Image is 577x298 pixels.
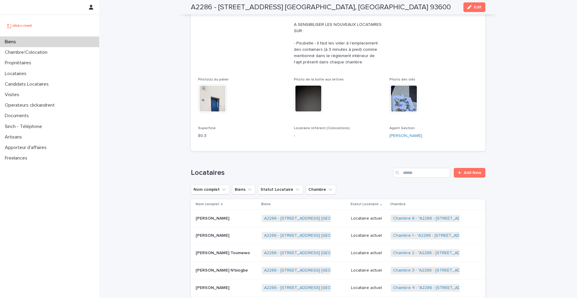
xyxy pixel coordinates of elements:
p: Locataire actuel [351,285,386,290]
span: Photo de la boîte aux lettres [294,78,344,81]
input: Search [393,168,450,178]
p: Operateurs clickandrent [2,102,60,108]
button: Nom complet [191,185,230,194]
p: Locataire actuel [351,216,386,221]
span: Locataire référent (Colocations) [294,126,350,130]
a: A2286 - [STREET_ADDRESS] [GEOGRAPHIC_DATA], [GEOGRAPHIC_DATA] 93600 [264,233,421,238]
a: [PERSON_NAME] [389,133,422,139]
p: Visites [2,92,24,98]
tr: [PERSON_NAME][PERSON_NAME] A2286 - [STREET_ADDRESS] [GEOGRAPHIC_DATA], [GEOGRAPHIC_DATA] 93600 Lo... [191,227,485,245]
p: [PERSON_NAME] [196,232,230,238]
p: Documents [2,113,34,119]
h2: A2286 - [STREET_ADDRESS] [GEOGRAPHIC_DATA], [GEOGRAPHIC_DATA] 93600 [191,3,451,12]
p: Freelances [2,155,32,161]
a: A2286 - [STREET_ADDRESS] [GEOGRAPHIC_DATA], [GEOGRAPHIC_DATA] 93600 [264,268,421,273]
p: Locataire actuel [351,251,386,256]
p: Locataire actuel [351,233,386,238]
a: Add New [454,168,485,178]
a: A2286 - [STREET_ADDRESS] [GEOGRAPHIC_DATA], [GEOGRAPHIC_DATA] 93600 [264,216,421,221]
button: Chambre [306,185,336,194]
p: - [294,133,383,139]
button: Biens [232,185,255,194]
a: Chambre 1 - "A2286 - [STREET_ADDRESS] [GEOGRAPHIC_DATA], [GEOGRAPHIC_DATA] 93600" [393,233,576,238]
p: Propriétaires [2,60,36,66]
p: Chambre/Colocation [2,50,52,55]
span: Photo des clés [389,78,415,81]
span: Add New [464,171,481,175]
button: Statut Locataire [258,185,303,194]
p: [PERSON_NAME] [196,284,230,290]
p: Locataire actuel [351,268,386,273]
p: Artisans [2,134,27,140]
tr: [PERSON_NAME] N'biogbe[PERSON_NAME] N'biogbe A2286 - [STREET_ADDRESS] [GEOGRAPHIC_DATA], [GEOGRAP... [191,262,485,279]
button: Edit [463,2,485,12]
span: Photo(s) du palier [198,78,229,81]
img: UCB0brd3T0yccxBKYDjQ [5,20,34,32]
tr: [PERSON_NAME] Toumewo[PERSON_NAME] Toumewo A2286 - [STREET_ADDRESS] [GEOGRAPHIC_DATA], [GEOGRAPHI... [191,245,485,262]
h1: Locataires [191,169,391,177]
span: Superficie [198,126,216,130]
p: Statut Locataire [350,201,379,208]
p: Apporteur d'affaires [2,145,51,151]
p: Nom complet [196,201,219,208]
p: Locataires [2,71,31,77]
span: Edit [474,5,481,9]
p: Biens [261,201,271,208]
p: Sinch - Téléphone [2,124,47,129]
p: Biens [2,39,21,45]
span: Agent Gestion [389,126,415,130]
a: A2286 - [STREET_ADDRESS] [GEOGRAPHIC_DATA], [GEOGRAPHIC_DATA] 93600 [264,251,421,256]
p: Chambre [390,201,406,208]
a: A2286 - [STREET_ADDRESS] [GEOGRAPHIC_DATA], [GEOGRAPHIC_DATA] 93600 [264,285,421,290]
p: [PERSON_NAME] N'biogbe [196,267,249,273]
tr: [PERSON_NAME][PERSON_NAME] A2286 - [STREET_ADDRESS] [GEOGRAPHIC_DATA], [GEOGRAPHIC_DATA] 93600 Lo... [191,210,485,227]
p: [PERSON_NAME] Toumewo [196,249,251,256]
p: [PERSON_NAME] [196,215,230,221]
p: 80.3 [198,133,287,139]
tr: [PERSON_NAME][PERSON_NAME] A2286 - [STREET_ADDRESS] [GEOGRAPHIC_DATA], [GEOGRAPHIC_DATA] 93600 Lo... [191,279,485,296]
p: Candidats Locataires [2,81,53,87]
